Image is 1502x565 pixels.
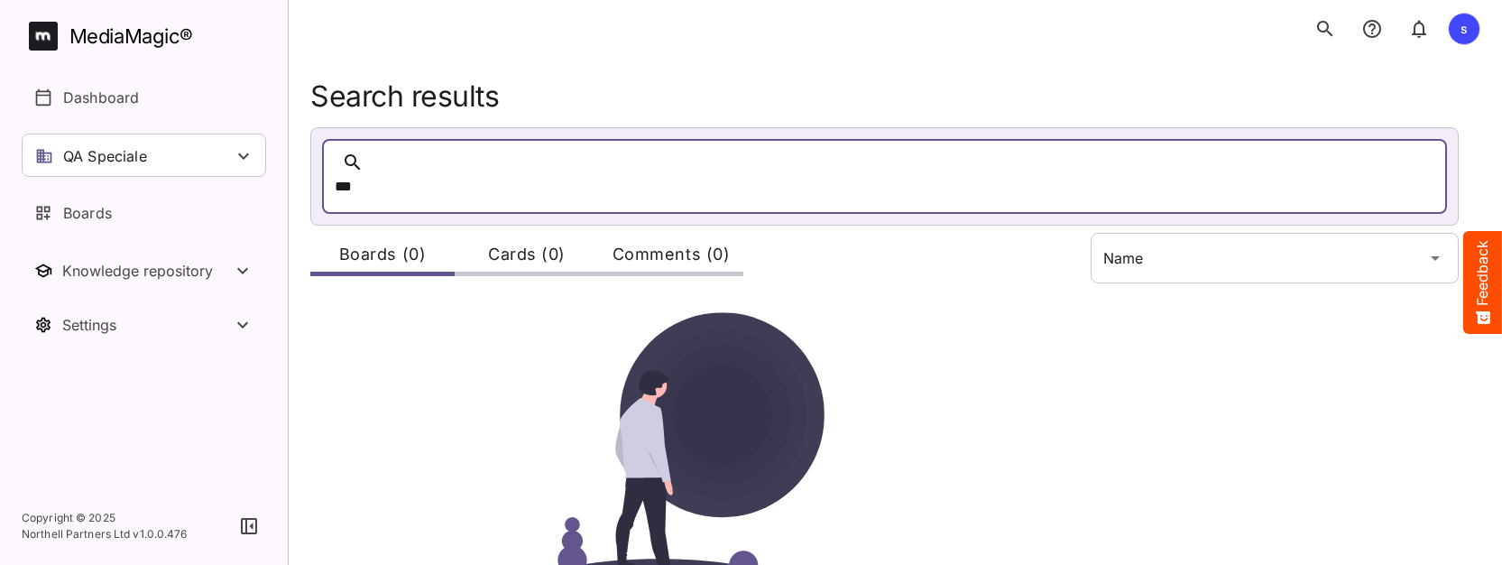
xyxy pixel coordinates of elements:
button: Toggle Knowledge repository [22,249,266,292]
div: Boards (0) [310,233,455,276]
div: Knowledge repository [62,262,232,280]
button: Toggle Settings [22,303,266,347]
p: QA Speciale [63,145,147,167]
p: Copyright © 2025 [22,510,188,526]
button: notifications [1401,11,1437,47]
p: Dashboard [63,87,139,108]
h1: Search results [310,79,1459,113]
nav: Knowledge repository [22,249,266,292]
p: Boards [63,202,112,224]
div: Comments (0) [599,233,743,276]
div: MediaMagic ® [69,22,193,51]
p: Northell Partners Ltd v 1.0.0.476 [22,526,188,542]
div: s [1448,13,1480,45]
a: Dashboard [22,76,266,119]
div: Settings [62,316,232,334]
button: search [1307,11,1343,47]
div: Name [1091,233,1424,283]
a: Boards [22,191,266,235]
nav: Settings [22,303,266,347]
button: Feedback [1463,231,1502,334]
div: Cards (0) [455,233,599,276]
button: notifications [1354,11,1390,47]
a: MediaMagic® [29,22,266,51]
